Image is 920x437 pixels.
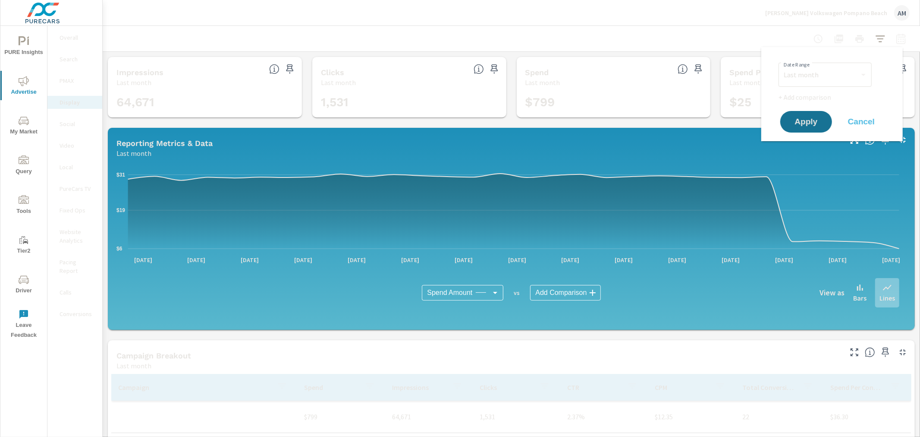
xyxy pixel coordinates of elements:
button: Make Fullscreen [848,345,861,359]
p: [DATE] [128,256,158,264]
div: Local [47,161,102,174]
p: vs [503,289,530,297]
span: Tools [3,195,44,216]
p: [DATE] [288,256,318,264]
h5: Reporting Metrics & Data [116,139,213,148]
button: Select Date Range [892,30,910,47]
h3: $799 [525,95,702,110]
div: PMAX [47,74,102,87]
p: PMAX [60,76,95,85]
p: Video [60,141,95,150]
span: PURE Insights [3,36,44,57]
p: Social [60,120,95,128]
span: Save this to your personalized report [487,62,501,76]
span: Save this to your personalized report [283,62,297,76]
span: The number of times an ad was clicked by a consumer. [474,64,484,74]
div: Conversions [47,307,102,320]
p: Display [60,98,95,107]
p: CPM [655,383,708,392]
span: Add Comparison [535,288,587,297]
span: Leave Feedback [3,309,44,340]
p: Last month [729,77,764,88]
button: "Export Report to PDF" [830,30,848,47]
div: Website Analytics [47,225,102,247]
p: Lines [879,293,895,303]
text: $31 [116,172,125,178]
div: Search [47,53,102,66]
span: The number of times an ad was shown on your behalf. [269,64,279,74]
p: Website Analytics [60,228,95,245]
p: PureCars TV [60,184,95,193]
p: Spend Per Conversion [830,383,883,392]
p: Last month [525,77,560,88]
button: Apply [780,111,832,133]
p: [DATE] [609,256,639,264]
button: Cancel [835,111,887,133]
div: Display [47,96,102,109]
div: Video [47,139,102,152]
div: Pacing Report [47,256,102,277]
div: Social [47,117,102,130]
h3: 64,671 [116,95,293,110]
p: [DATE] [823,256,853,264]
span: Tier2 [3,235,44,256]
span: This is a summary of Display performance results by campaign. Each column can be sorted. [865,347,875,358]
p: Conversions [60,310,95,318]
span: Advertise [3,76,44,97]
p: [DATE] [502,256,532,264]
p: Fixed Ops [60,206,95,215]
div: PureCars TV [47,182,102,195]
span: Cancel [844,118,879,126]
p: Local [60,163,95,171]
p: [DATE] [342,256,372,264]
div: nav menu [0,26,47,344]
p: Spend [305,383,358,392]
p: [DATE] [395,256,425,264]
div: AM [894,5,910,21]
span: Save this to your personalized report [691,62,705,76]
p: Bars [853,293,867,303]
p: Last month [116,361,151,371]
p: Overall [60,33,95,42]
p: Impressions [392,383,445,392]
p: $36.30 [830,412,904,422]
span: Query [3,155,44,177]
button: Apply Filters [872,30,889,47]
p: [DATE] [556,256,586,264]
h3: $25 [729,95,906,110]
p: 22 [743,412,816,422]
h5: Impressions [116,68,163,77]
p: Pacing Report [60,258,95,275]
button: Minimize Widget [896,133,910,147]
h5: Clicks [321,68,344,77]
h6: View as [820,288,845,297]
div: Add Comparison [530,285,600,301]
p: [DATE] [876,256,906,264]
div: Spend Amount [422,285,503,301]
button: Print Report [851,30,868,47]
p: [DATE] [449,256,479,264]
p: 64,671 [392,412,466,422]
p: Last month [116,148,151,158]
span: Apply [789,118,823,126]
p: [DATE] [716,256,746,264]
p: [DATE] [769,256,799,264]
p: [DATE] [235,256,265,264]
span: Save this to your personalized report [879,345,892,359]
text: $19 [116,207,125,213]
h3: 1,531 [321,95,498,110]
div: Overall [47,31,102,44]
span: Save this to your personalized report [896,62,910,76]
p: [DATE] [181,256,211,264]
p: Campaign [118,383,270,392]
p: [PERSON_NAME] Volkswagen Pompano Beach [765,9,887,17]
p: 1,531 [480,412,553,422]
p: Total Conversions [743,383,796,392]
span: Spend Amount [427,288,472,297]
span: The amount of money spent on advertising during the period. [678,64,688,74]
h5: Spend [525,68,549,77]
h5: Campaign Breakout [116,351,191,360]
span: My Market [3,116,44,137]
p: Calls [60,288,95,297]
p: $12.35 [655,412,728,422]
